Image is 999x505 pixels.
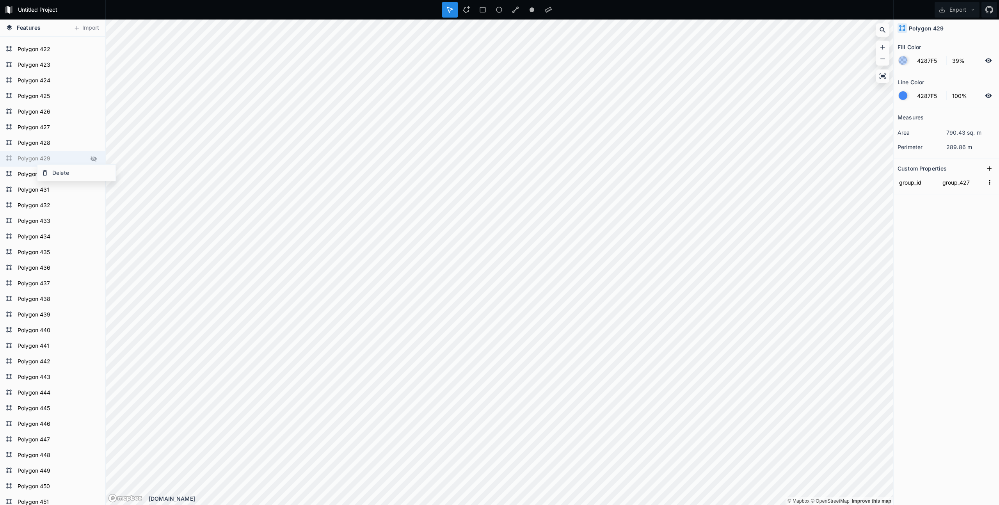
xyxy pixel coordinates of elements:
h4: Polygon 429 [909,24,944,32]
dt: area [898,128,946,137]
a: OpenStreetMap [811,498,850,504]
dt: perimeter [898,143,946,151]
dd: 289.86 m [946,143,995,151]
h2: Fill Color [898,41,921,53]
h2: Line Color [898,76,924,88]
div: Delete [37,165,116,181]
a: Mapbox logo [108,494,142,503]
span: Features [17,23,41,32]
div: [DOMAIN_NAME] [149,494,893,503]
h2: Measures [898,111,924,123]
a: Mapbox [787,498,809,504]
button: Import [69,22,103,34]
h2: Custom Properties [898,162,947,174]
input: Name [898,176,937,188]
button: Export [935,2,979,18]
a: Map feedback [851,498,891,504]
input: Empty [941,176,984,188]
dd: 790.43 sq. m [946,128,995,137]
